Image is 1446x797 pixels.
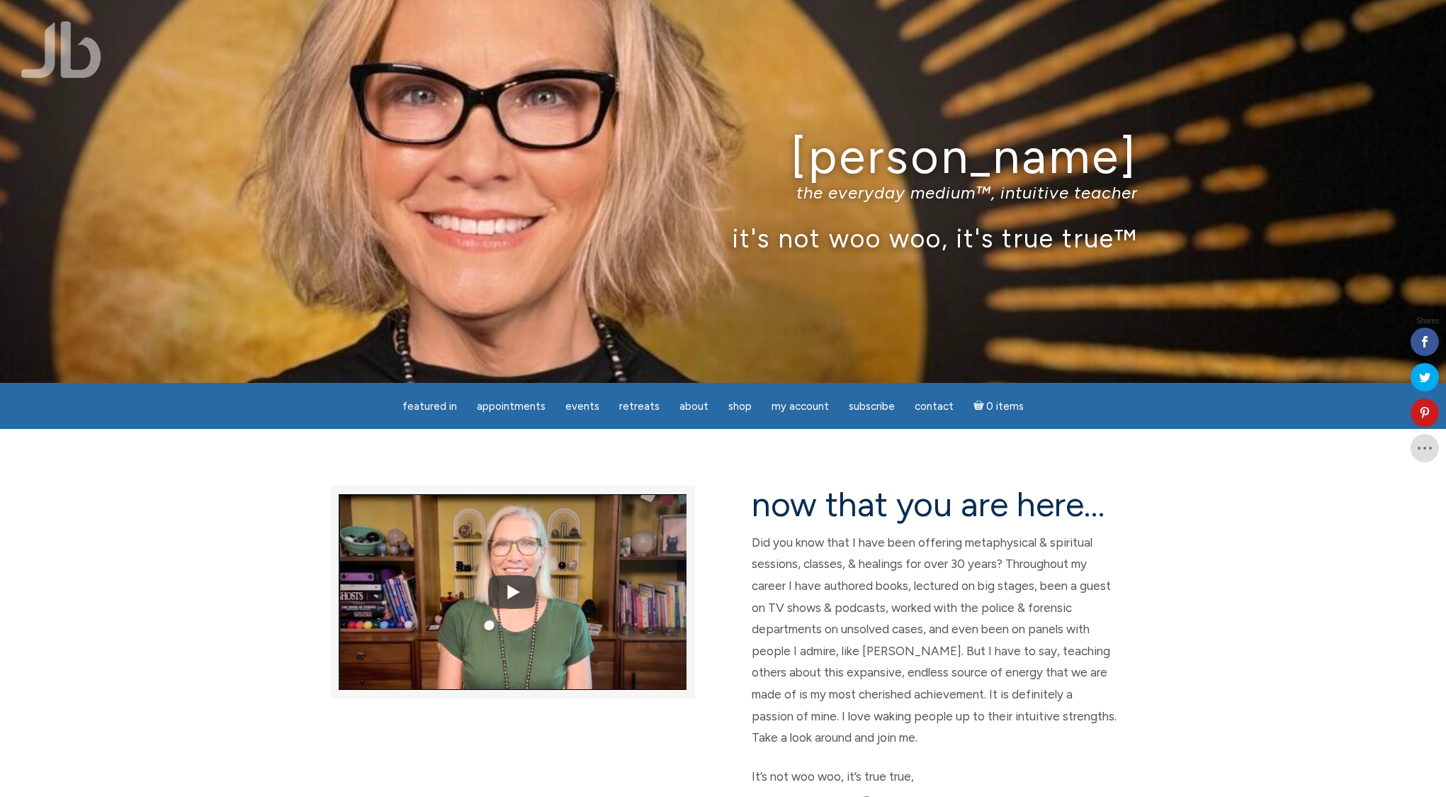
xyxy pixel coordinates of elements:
a: Subscribe [840,393,903,420]
span: Shop [728,400,752,413]
span: Appointments [477,400,546,413]
a: Shop [720,393,760,420]
h1: [PERSON_NAME] [309,130,1138,183]
img: Jamie Butler. The Everyday Medium [21,21,101,78]
span: featured in [402,400,457,413]
p: it's not woo woo, it's true true™ [309,223,1138,253]
a: featured in [394,393,465,420]
p: Did you know that I have been offering metaphysical & spiritual sessions, classes, & healings for... [752,532,1117,749]
a: About [671,393,717,420]
a: My Account [763,393,837,420]
span: Shares [1416,318,1439,325]
a: Retreats [611,393,668,420]
p: the everyday medium™, intuitive teacher [309,182,1138,203]
h2: now that you are here… [752,486,1117,523]
img: YouTube video [339,462,687,723]
i: Cart [973,400,987,413]
span: About [679,400,708,413]
a: Events [557,393,608,420]
p: It’s not woo woo, it’s true true, [752,766,1117,788]
span: Subscribe [849,400,895,413]
span: Contact [915,400,954,413]
a: Contact [906,393,962,420]
a: Cart0 items [965,391,1033,420]
span: 0 items [986,401,1024,412]
a: Appointments [468,393,554,420]
span: My Account [772,400,829,413]
span: Retreats [619,400,660,413]
span: Events [565,400,599,413]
